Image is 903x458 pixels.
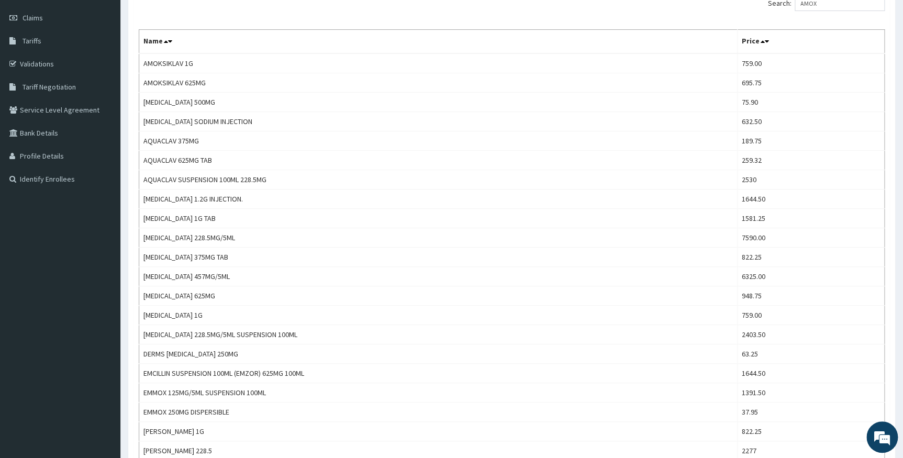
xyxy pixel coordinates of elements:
[139,228,738,248] td: [MEDICAL_DATA] 228.5MG/5ML
[23,36,41,46] span: Tariffs
[139,306,738,325] td: [MEDICAL_DATA] 1G
[737,248,884,267] td: 822.25
[139,93,738,112] td: [MEDICAL_DATA] 500MG
[139,364,738,383] td: EMCILLIN SUSPENSION 100ML (EMZOR) 625MG 100ML
[139,73,738,93] td: AMOKSIKLAV 625MG
[172,5,197,30] div: Minimize live chat window
[61,132,144,238] span: We're online!
[737,112,884,131] td: 632.50
[737,170,884,189] td: 2530
[737,93,884,112] td: 75.90
[139,422,738,441] td: [PERSON_NAME] 1G
[737,286,884,306] td: 948.75
[737,53,884,73] td: 759.00
[139,286,738,306] td: [MEDICAL_DATA] 625MG
[139,248,738,267] td: [MEDICAL_DATA] 375MG TAB
[737,131,884,151] td: 189.75
[737,151,884,170] td: 259.32
[54,59,176,72] div: Chat with us now
[139,267,738,286] td: [MEDICAL_DATA] 457MG/5ML
[737,364,884,383] td: 1644.50
[139,209,738,228] td: [MEDICAL_DATA] 1G TAB
[737,306,884,325] td: 759.00
[139,53,738,73] td: AMOKSIKLAV 1G
[737,422,884,441] td: 822.25
[737,30,884,54] th: Price
[737,403,884,422] td: 37.95
[139,325,738,344] td: [MEDICAL_DATA] 228.5MG/5ML SUSPENSION 100ML
[139,403,738,422] td: EMMOX 250MG DISPERSIBLE
[139,112,738,131] td: [MEDICAL_DATA] SODIUM INJECTION
[737,267,884,286] td: 6325.00
[23,82,76,92] span: Tariff Negotiation
[737,228,884,248] td: 7590.00
[139,151,738,170] td: AQUACLAV 625MG TAB
[139,30,738,54] th: Name
[139,170,738,189] td: AQUACLAV SUSPENSION 100ML 228.5MG
[737,383,884,403] td: 1391.50
[737,73,884,93] td: 695.75
[737,189,884,209] td: 1644.50
[737,325,884,344] td: 2403.50
[19,52,42,79] img: d_794563401_company_1708531726252_794563401
[139,131,738,151] td: AQUACLAV 375MG
[737,344,884,364] td: 63.25
[139,344,738,364] td: DERMS [MEDICAL_DATA] 250MG
[737,209,884,228] td: 1581.25
[23,13,43,23] span: Claims
[5,286,199,322] textarea: Type your message and hit 'Enter'
[139,383,738,403] td: EMMOX 125MG/5ML SUSPENSION 100ML
[139,189,738,209] td: [MEDICAL_DATA] 1.2G INJECTION.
